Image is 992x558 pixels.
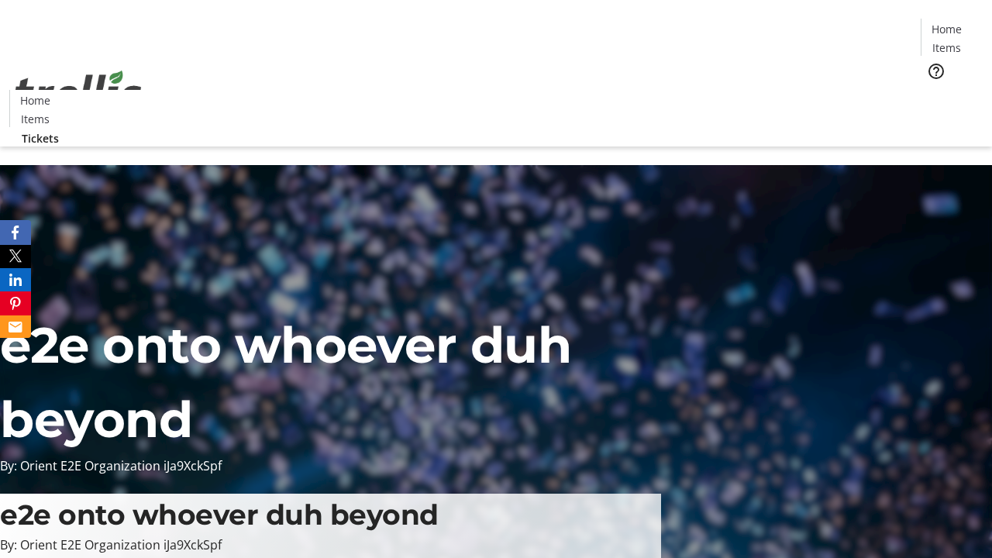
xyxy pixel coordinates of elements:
a: Items [921,40,971,56]
span: Items [21,111,50,127]
span: Items [932,40,961,56]
img: Orient E2E Organization iJa9XckSpf's Logo [9,53,147,131]
a: Home [10,92,60,108]
a: Tickets [921,90,983,106]
a: Items [10,111,60,127]
button: Help [921,56,952,87]
span: Tickets [22,130,59,146]
a: Home [921,21,971,37]
a: Tickets [9,130,71,146]
span: Tickets [933,90,970,106]
span: Home [20,92,50,108]
span: Home [932,21,962,37]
